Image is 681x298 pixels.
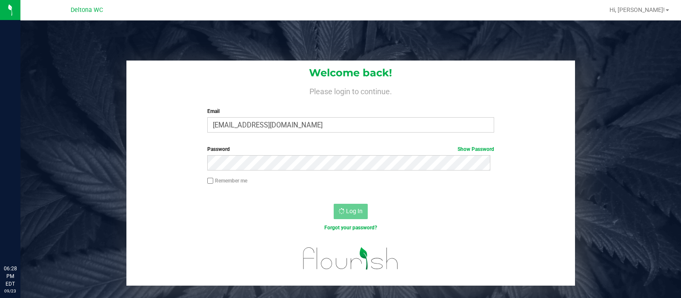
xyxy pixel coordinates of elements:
[207,178,213,184] input: Remember me
[609,6,665,13] span: Hi, [PERSON_NAME]!
[126,85,575,95] h4: Please login to continue.
[126,67,575,78] h1: Welcome back!
[207,146,230,152] span: Password
[334,204,368,219] button: Log In
[71,6,103,14] span: Deltona WC
[4,288,17,294] p: 09/23
[207,107,494,115] label: Email
[458,146,494,152] a: Show Password
[346,208,363,214] span: Log In
[207,177,247,185] label: Remember me
[4,265,17,288] p: 06:28 PM EDT
[295,240,407,277] img: flourish_logo.svg
[324,225,377,231] a: Forgot your password?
